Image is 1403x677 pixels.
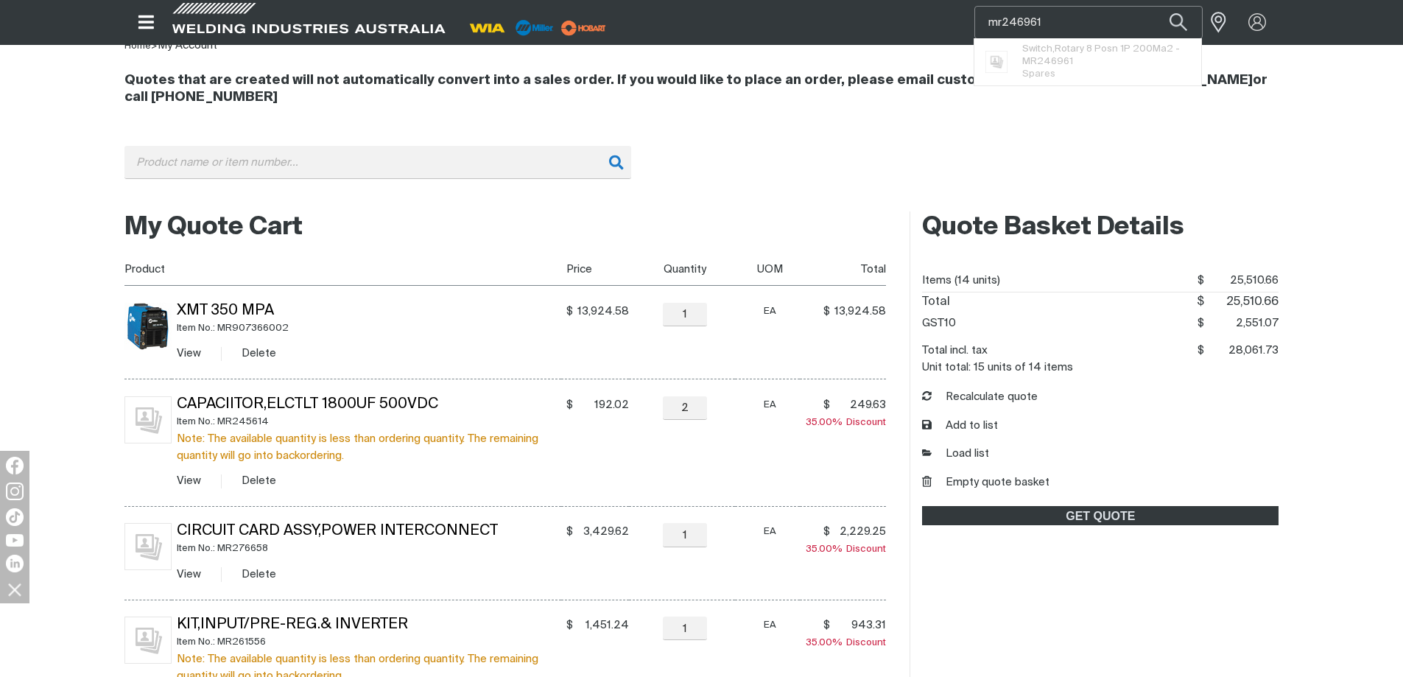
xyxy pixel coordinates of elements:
[741,617,800,634] div: EA
[557,17,611,39] img: miller
[6,508,24,526] img: TikTok
[806,638,846,648] span: 35.00%
[922,270,1000,292] dt: Items (14 units)
[922,362,1073,373] dt: Unit total: 15 units of 14 items
[741,303,800,320] div: EA
[1204,292,1279,312] span: 25,510.66
[6,534,24,547] img: YouTube
[577,525,629,539] span: 3,429.62
[566,618,573,633] span: $
[922,418,998,435] button: Add to list
[741,523,800,540] div: EA
[922,474,1049,491] button: Empty quote basket
[177,475,201,486] a: View Capaciitor,Elctlt 1800UF 500Vdc
[1022,57,1073,66] span: MR246961
[158,40,217,51] a: My Account
[177,397,438,412] a: Capaciitor,Elctlt 1800UF 500Vdc
[922,446,989,463] a: Load list
[124,303,172,350] img: XMT 350 Mpa
[1198,275,1204,286] span: $
[2,577,27,602] img: hide socials
[124,211,887,244] h2: My Quote Cart
[577,304,629,319] span: 13,924.58
[566,304,573,319] span: $
[177,320,561,337] div: Item No.: MR907366002
[1197,296,1204,308] span: $
[177,304,274,318] a: XMT 350 Mpa
[124,146,631,179] input: Product name or item number...
[557,22,611,33] a: miller
[124,523,172,570] img: No image for this product
[124,41,151,51] a: Home
[577,618,629,633] span: 1,451.24
[922,506,1279,525] a: GET QUOTE
[834,618,886,633] span: 943.31
[1204,312,1279,334] span: 2,551.07
[735,253,800,286] th: UOM
[177,569,201,580] a: View Circuit Card Assy,Power Interconnect
[124,72,1279,106] h4: Quotes that are created will not automatically convert into a sales order. If you would like to p...
[1198,345,1204,356] span: $
[922,312,956,334] dt: GST10
[561,253,629,286] th: Price
[151,41,158,51] span: >
[242,345,276,362] button: Delete XMT 350 Mpa
[124,396,172,443] img: No image for this product
[124,146,1279,201] div: Product or group for quick order
[1204,270,1279,292] span: 25,510.66
[922,389,1038,406] button: Recalculate quote
[806,544,846,554] span: 35.00%
[177,413,561,430] div: Item No.: MR245614
[924,506,1277,525] span: GET QUOTE
[1198,318,1204,329] span: $
[124,617,172,664] img: No image for this product
[741,396,800,413] div: EA
[177,524,498,539] a: Circuit Card Assy,Power Interconnect
[566,398,573,413] span: $
[177,634,561,650] div: Item No.: MR261556
[6,555,24,572] img: LinkedIn
[1022,69,1055,79] span: Spares
[242,566,276,583] button: Delete Circuit Card Assy,Power Interconnect
[177,617,408,632] a: Kit,Input/Pre-Reg.& Inverter
[922,211,1279,244] h2: Quote Basket Details
[922,340,988,362] dt: Total incl. tax
[823,618,830,633] span: $
[806,418,846,427] span: 35.00%
[1127,74,1253,87] a: @[DOMAIN_NAME]
[806,418,886,427] span: Discount
[1153,6,1203,39] button: Search products
[974,38,1201,85] ul: Suggestions
[823,525,830,539] span: $
[1022,43,1191,68] span: Switch,Rotary 8 Posn 1P 200Ma2 -
[124,253,561,286] th: Product
[800,253,887,286] th: Total
[823,398,830,413] span: $
[577,398,629,413] span: 192.02
[975,7,1202,38] input: Product name or item number...
[834,398,886,413] span: 249.63
[806,638,886,648] span: Discount
[834,525,886,539] span: 2,229.25
[806,544,886,554] span: Discount
[566,525,573,539] span: $
[629,253,735,286] th: Quantity
[823,304,830,319] span: $
[6,483,24,500] img: Instagram
[177,540,561,557] div: Item No.: MR276658
[6,457,24,474] img: Facebook
[1204,340,1279,362] span: 28,061.73
[177,430,561,464] div: Note: The available quantity is less than ordering quantity. The remaining quantity will go into ...
[834,304,886,319] span: 13,924.58
[242,472,276,489] button: Delete Capaciitor,Elctlt 1800UF 500Vdc
[922,292,950,312] dt: Total
[177,348,201,359] a: View XMT 350 Mpa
